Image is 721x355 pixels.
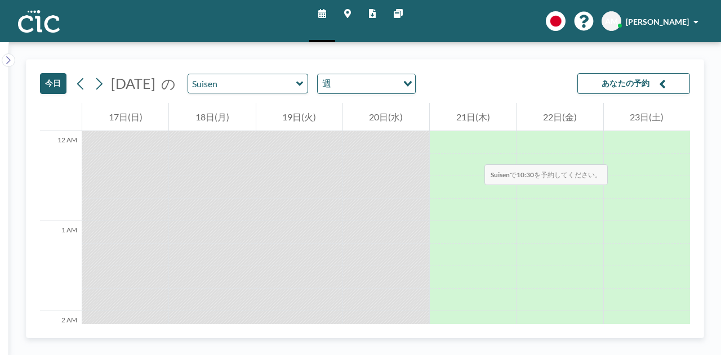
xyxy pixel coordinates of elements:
[169,103,255,131] div: 18日(月)
[40,73,66,94] button: 今日
[491,170,510,179] b: Suisen
[188,74,296,93] input: Suisen
[343,103,429,131] div: 20日(水)
[605,16,618,26] span: AM
[626,17,689,26] span: [PERSON_NAME]
[256,103,342,131] div: 19日(火)
[40,131,82,221] div: 12 AM
[40,221,82,311] div: 1 AM
[517,103,603,131] div: 22日(金)
[517,170,534,179] b: 10:30
[335,77,397,91] input: Search for option
[320,77,333,91] span: 週
[577,73,690,94] button: あなたの予約
[111,75,155,92] span: [DATE]
[484,164,608,185] span: で を予約してください。
[318,74,415,93] div: Search for option
[604,103,690,131] div: 23日(土)
[82,103,168,131] div: 17日(日)
[161,75,176,92] span: の
[430,103,516,131] div: 21日(木)
[18,10,60,33] img: organization-logo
